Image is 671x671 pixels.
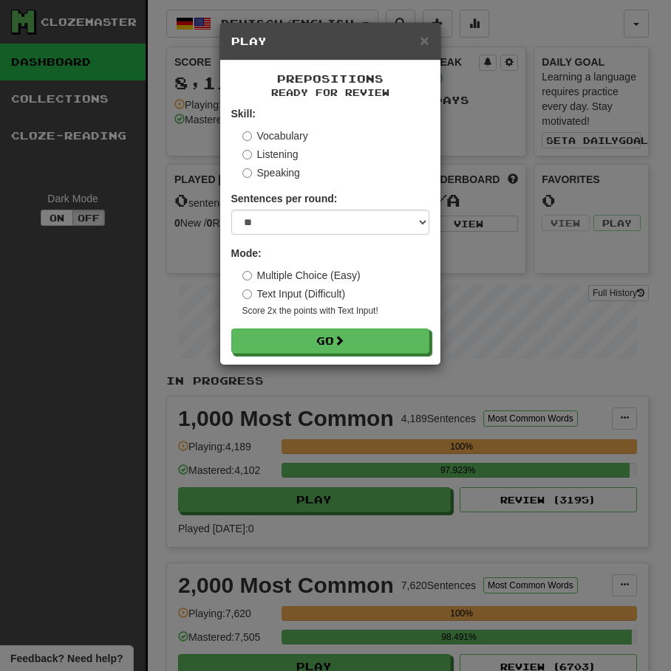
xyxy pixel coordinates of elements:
[231,328,429,354] button: Go
[242,305,429,317] small: Score 2x the points with Text Input !
[242,289,252,299] input: Text Input (Difficult)
[242,128,308,143] label: Vocabulary
[242,131,252,141] input: Vocabulary
[231,247,262,259] strong: Mode:
[231,86,429,99] small: Ready for Review
[242,286,346,301] label: Text Input (Difficult)
[420,32,429,48] button: Close
[231,34,429,49] h5: Play
[277,72,384,85] span: Prepositions
[420,32,429,49] span: ×
[231,108,256,120] strong: Skill:
[242,165,300,180] label: Speaking
[242,271,252,281] input: Multiple Choice (Easy)
[242,150,252,159] input: Listening
[242,168,252,178] input: Speaking
[231,191,338,206] label: Sentences per round:
[242,268,361,283] label: Multiple Choice (Easy)
[242,147,299,162] label: Listening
